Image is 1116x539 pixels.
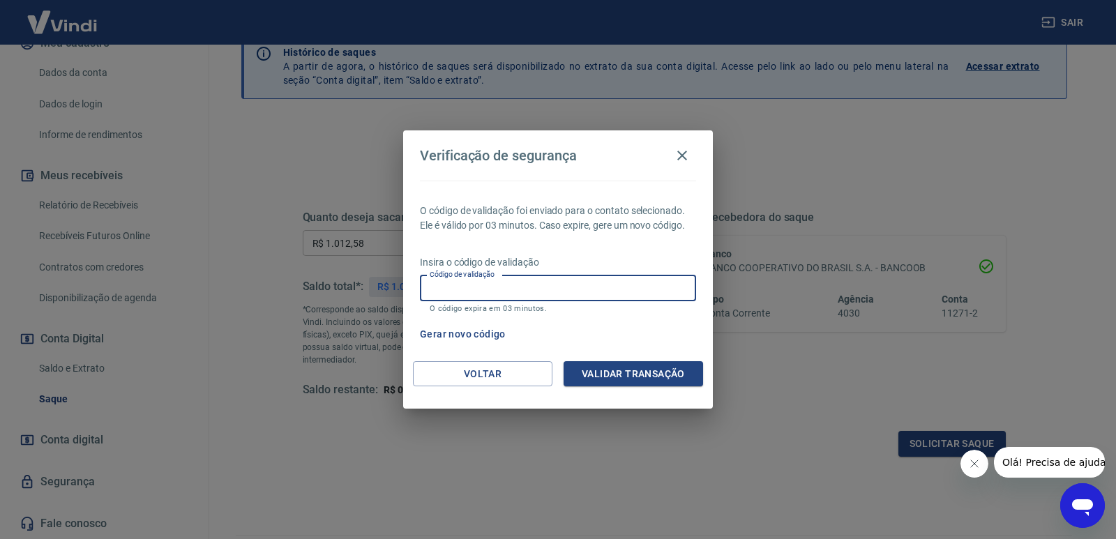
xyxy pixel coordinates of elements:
[420,204,696,233] p: O código de validação foi enviado para o contato selecionado. Ele é válido por 03 minutos. Caso e...
[564,361,703,387] button: Validar transação
[1060,483,1105,528] iframe: Botão para abrir a janela de mensagens
[430,269,495,280] label: Código de validação
[960,450,988,478] iframe: Fechar mensagem
[430,304,686,313] p: O código expira em 03 minutos.
[994,447,1105,478] iframe: Mensagem da empresa
[413,361,552,387] button: Voltar
[414,321,511,347] button: Gerar novo código
[8,10,117,21] span: Olá! Precisa de ajuda?
[420,255,696,270] p: Insira o código de validação
[420,147,577,164] h4: Verificação de segurança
